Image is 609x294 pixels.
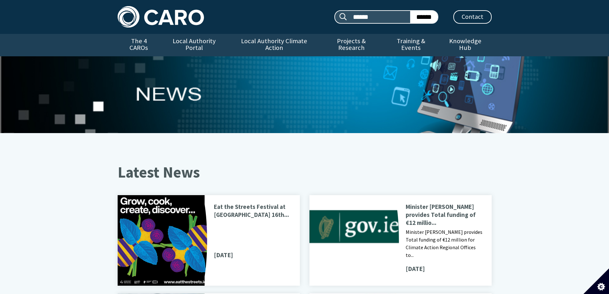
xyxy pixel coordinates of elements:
[118,164,492,181] h2: Latest News
[229,34,320,56] a: Local Authority Climate Action
[118,6,204,28] img: Caro logo
[406,264,425,274] span: [DATE]
[383,34,439,56] a: Training & Events
[406,228,484,259] p: Minister [PERSON_NAME] provides Total funding of €12 million for Climate Action Regional Offices ...
[453,10,492,24] a: Contact
[406,203,484,227] p: Minister [PERSON_NAME] provides Total funding of €12 millio...
[118,34,160,56] a: The 4 CAROs
[583,268,609,294] button: Set cookie preferences
[320,34,383,56] a: Projects & Research
[214,203,292,220] p: Eat the Streets Festival at [GEOGRAPHIC_DATA] 16th...
[309,195,492,286] a: Minister [PERSON_NAME] provides Total funding of €12 millio... Minister [PERSON_NAME] provides To...
[160,34,229,56] a: Local Authority Portal
[118,195,300,286] a: Eat the Streets Festival at [GEOGRAPHIC_DATA] 16th... [DATE]
[439,34,491,56] a: Knowledge Hub
[214,250,233,260] span: [DATE]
